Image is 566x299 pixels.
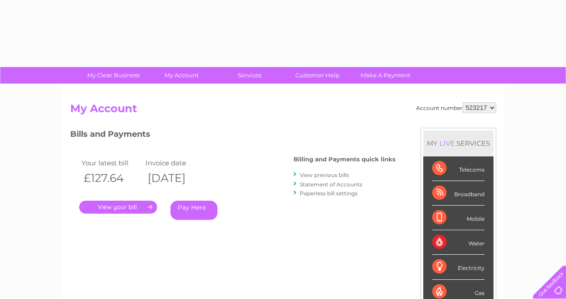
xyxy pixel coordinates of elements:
[143,157,208,169] td: Invoice date
[432,230,485,255] div: Water
[432,181,485,206] div: Broadband
[79,201,157,214] a: .
[143,169,208,187] th: [DATE]
[432,156,485,181] div: Telecoms
[300,181,362,188] a: Statement of Accounts
[294,156,396,163] h4: Billing and Payments quick links
[79,157,144,169] td: Your latest bill
[423,131,494,156] div: MY SERVICES
[438,139,456,147] div: LIVE
[145,67,218,84] a: My Account
[70,128,396,143] h3: Bills and Payments
[432,206,485,230] div: Mobile
[300,190,357,197] a: Paperless bill settings
[77,67,150,84] a: My Clear Business
[213,67,286,84] a: Services
[70,102,496,119] h2: My Account
[170,201,217,220] a: Pay Here
[281,67,354,84] a: Customer Help
[416,102,496,113] div: Account number
[349,67,422,84] a: Make A Payment
[432,255,485,279] div: Electricity
[300,172,349,178] a: View previous bills
[79,169,144,187] th: £127.64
